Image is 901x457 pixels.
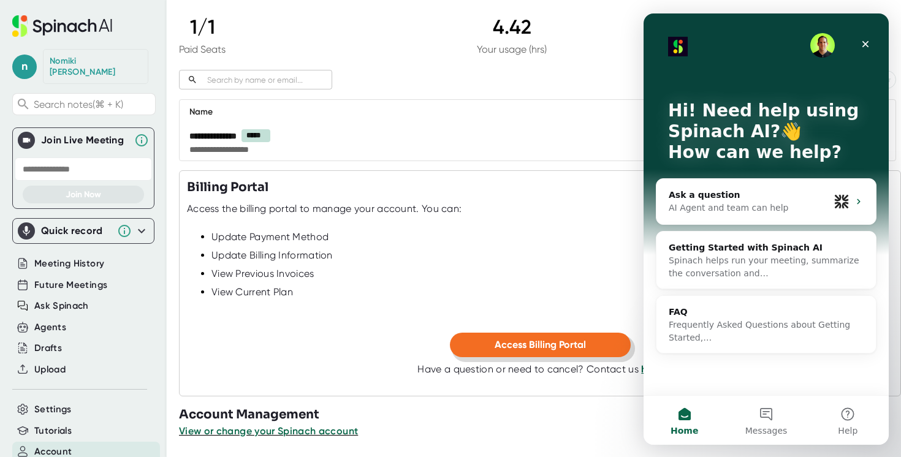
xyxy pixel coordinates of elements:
[34,341,62,355] button: Drafts
[179,43,226,55] div: Paid Seats
[50,56,142,77] div: Nomiki Petrolla
[211,249,893,262] div: Update Billing Information
[495,339,586,350] span: Access Billing Portal
[34,299,89,313] button: Ask Spinach
[179,424,358,439] button: View or change your Spinach account
[12,55,37,79] span: n
[18,219,149,243] div: Quick record
[477,43,547,55] div: Your usage (hrs)
[641,363,662,375] a: here
[34,320,66,334] button: Agents
[189,105,758,119] div: Name
[34,257,104,271] button: Meeting History
[417,363,662,376] div: Have a question or need to cancel? Contact us
[450,333,631,357] button: Access Billing Portal
[18,128,149,153] div: Join Live MeetingJoin Live Meeting
[66,189,101,200] span: Join Now
[20,134,32,146] img: Join Live Meeting
[211,286,893,298] div: View Current Plan
[187,203,462,215] div: Access the billing portal to manage your account. You can:
[211,231,893,243] div: Update Payment Method
[34,278,107,292] button: Future Meetings
[23,186,144,203] button: Join Now
[477,15,547,39] div: 4.42
[202,73,332,87] input: Search by name or email...
[34,424,72,438] button: Tutorials
[211,268,893,280] div: View Previous Invoices
[187,178,268,197] h3: Billing Portal
[179,15,226,39] div: 1 / 1
[179,425,358,437] span: View or change your Spinach account
[179,406,901,424] h3: Account Management
[34,363,66,377] button: Upload
[34,402,72,417] button: Settings
[41,225,111,237] div: Quick record
[41,134,128,146] div: Join Live Meeting
[34,99,152,110] span: Search notes (⌘ + K)
[644,13,889,445] iframe: Intercom live chat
